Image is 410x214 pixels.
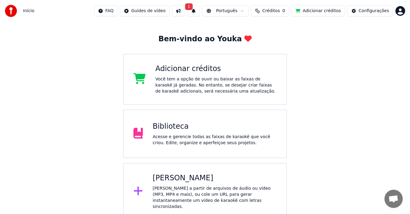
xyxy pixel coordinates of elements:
button: 1 [187,5,200,16]
nav: breadcrumb [23,8,34,14]
div: Bate-papo aberto [384,190,403,208]
div: Acesse e gerencie todas as faixas de karaokê que você criou. Edite, organize e aperfeiçoe seus pr... [153,134,277,146]
div: [PERSON_NAME] a partir de arquivos de áudio ou vídeo (MP3, MP4 e mais), ou cole um URL para gerar... [153,185,277,210]
img: youka [5,5,17,17]
span: 1 [185,3,193,10]
div: [PERSON_NAME] [153,173,277,183]
button: Adicionar créditos [291,5,345,16]
button: Guides de vídeo [120,5,170,16]
button: Créditos0 [251,5,289,16]
div: Você tem a opção de ouvir ou baixar as faixas de karaokê já geradas. No entanto, se desejar criar... [155,76,277,94]
button: Configurações [347,5,393,16]
button: FAQ [94,5,118,16]
div: Configurações [359,8,389,14]
div: Bem-vindo ao Youka [158,34,251,44]
span: 0 [282,8,285,14]
div: Adicionar créditos [155,64,277,74]
span: Início [23,8,34,14]
div: Biblioteca [153,122,277,131]
span: Créditos [262,8,280,14]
